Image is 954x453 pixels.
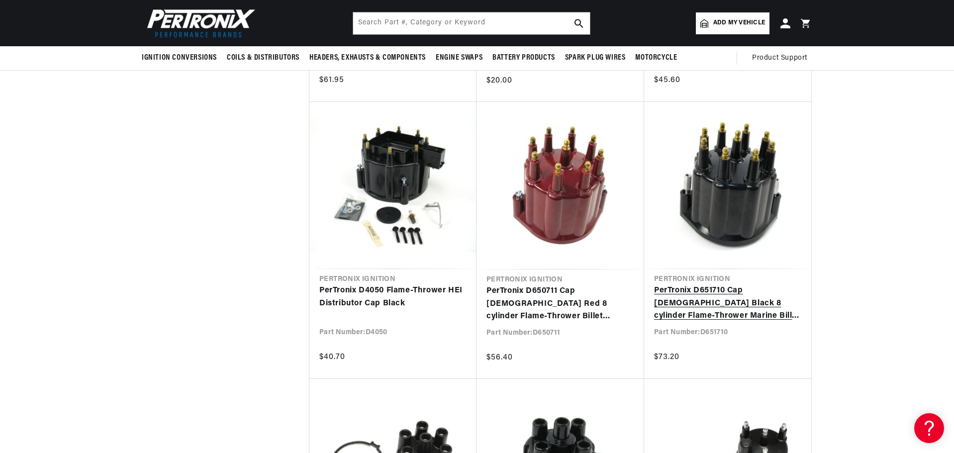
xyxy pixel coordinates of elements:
[565,53,626,63] span: Spark Plug Wires
[487,46,560,70] summary: Battery Products
[752,53,807,64] span: Product Support
[319,284,467,310] a: PerTronix D4050 Flame-Thrower HEI Distributor Cap Black
[353,12,590,34] input: Search Part #, Category or Keyword
[309,53,426,63] span: Headers, Exhausts & Components
[486,285,634,323] a: PerTronix D650711 Cap [DEMOGRAPHIC_DATA] Red 8 cylinder Flame-Thrower Billet Distributor
[696,12,769,34] a: Add my vehicle
[560,46,631,70] summary: Spark Plug Wires
[630,46,682,70] summary: Motorcycle
[492,53,555,63] span: Battery Products
[142,46,222,70] summary: Ignition Conversions
[436,53,482,63] span: Engine Swaps
[713,18,765,28] span: Add my vehicle
[752,46,812,70] summary: Product Support
[431,46,487,70] summary: Engine Swaps
[304,46,431,70] summary: Headers, Exhausts & Components
[142,53,217,63] span: Ignition Conversions
[635,53,677,63] span: Motorcycle
[142,6,256,40] img: Pertronix
[222,46,304,70] summary: Coils & Distributors
[654,284,801,323] a: PerTronix D651710 Cap [DEMOGRAPHIC_DATA] Black 8 cylinder Flame-Thrower Marine Billet Distributor
[568,12,590,34] button: search button
[227,53,299,63] span: Coils & Distributors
